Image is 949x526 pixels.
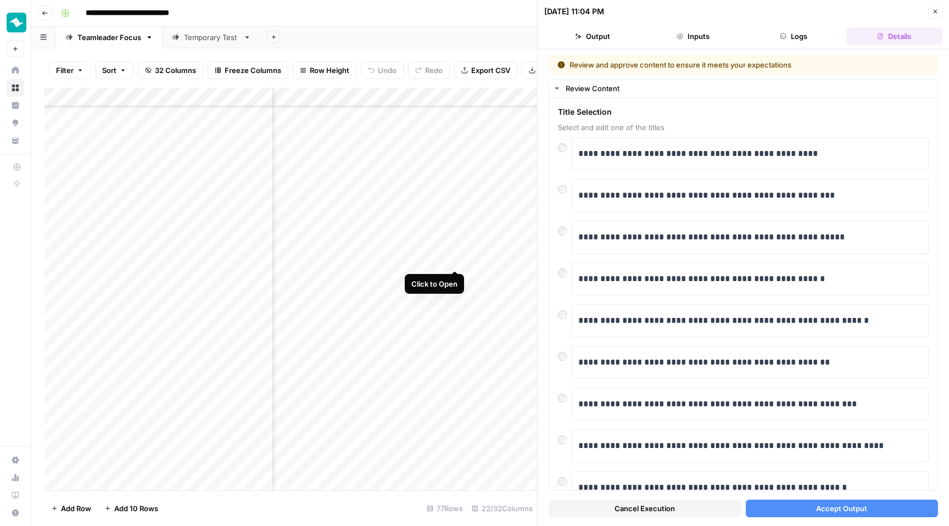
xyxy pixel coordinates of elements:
[422,500,467,517] div: 77 Rows
[557,59,861,70] div: Review and approve content to ensure it meets your expectations
[138,61,203,79] button: 32 Columns
[7,504,24,522] button: Help + Support
[544,6,604,17] div: [DATE] 11:04 PM
[7,114,24,132] a: Opportunities
[7,79,24,97] a: Browse
[816,503,867,514] span: Accept Output
[378,65,397,76] span: Undo
[7,97,24,114] a: Insights
[549,500,741,517] button: Cancel Execution
[184,32,239,43] div: Temporary Test
[846,27,942,45] button: Details
[558,107,929,117] span: Title Selection
[310,65,349,76] span: Row Height
[7,9,24,36] button: Workspace: Teamleader
[7,132,24,149] a: Your Data
[411,278,457,289] div: Click to Open
[163,26,260,48] a: Temporary Test
[56,26,163,48] a: Teamleader Focus
[425,65,443,76] span: Redo
[408,61,450,79] button: Redo
[155,65,196,76] span: 32 Columns
[361,61,404,79] button: Undo
[7,61,24,79] a: Home
[454,61,517,79] button: Export CSV
[225,65,281,76] span: Freeze Columns
[7,13,26,32] img: Teamleader Logo
[7,486,24,504] a: Learning Hub
[544,27,640,45] button: Output
[56,65,74,76] span: Filter
[7,451,24,469] a: Settings
[49,61,91,79] button: Filter
[645,27,741,45] button: Inputs
[7,469,24,486] a: Usage
[746,27,842,45] button: Logs
[558,122,929,133] span: Select and edit one of the titles
[77,32,141,43] div: Teamleader Focus
[208,61,288,79] button: Freeze Columns
[566,83,931,94] div: Review Content
[114,503,158,514] span: Add 10 Rows
[471,65,510,76] span: Export CSV
[615,503,675,514] span: Cancel Execution
[98,500,165,517] button: Add 10 Rows
[61,503,91,514] span: Add Row
[44,500,98,517] button: Add Row
[95,61,133,79] button: Sort
[746,500,939,517] button: Accept Output
[102,65,116,76] span: Sort
[549,80,937,97] button: Review Content
[293,61,356,79] button: Row Height
[467,500,537,517] div: 22/32 Columns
